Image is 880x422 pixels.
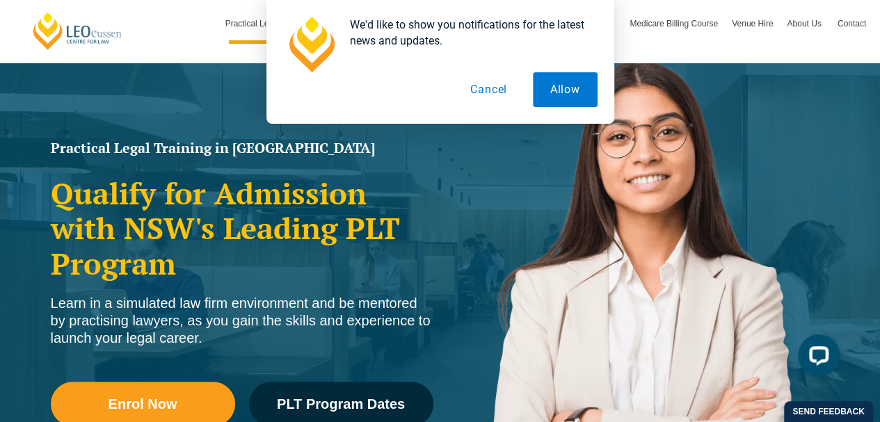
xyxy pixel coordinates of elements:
img: notification icon [283,17,339,72]
h1: Practical Legal Training in [GEOGRAPHIC_DATA] [51,141,433,155]
iframe: LiveChat chat widget [787,329,845,387]
div: We'd like to show you notifications for the latest news and updates. [339,17,598,49]
button: Allow [533,72,598,107]
span: Enrol Now [109,397,177,411]
h2: Qualify for Admission with NSW's Leading PLT Program [51,176,433,281]
div: Learn in a simulated law firm environment and be mentored by practising lawyers, as you gain the ... [51,295,433,347]
span: PLT Program Dates [277,397,405,411]
button: Cancel [453,72,525,107]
